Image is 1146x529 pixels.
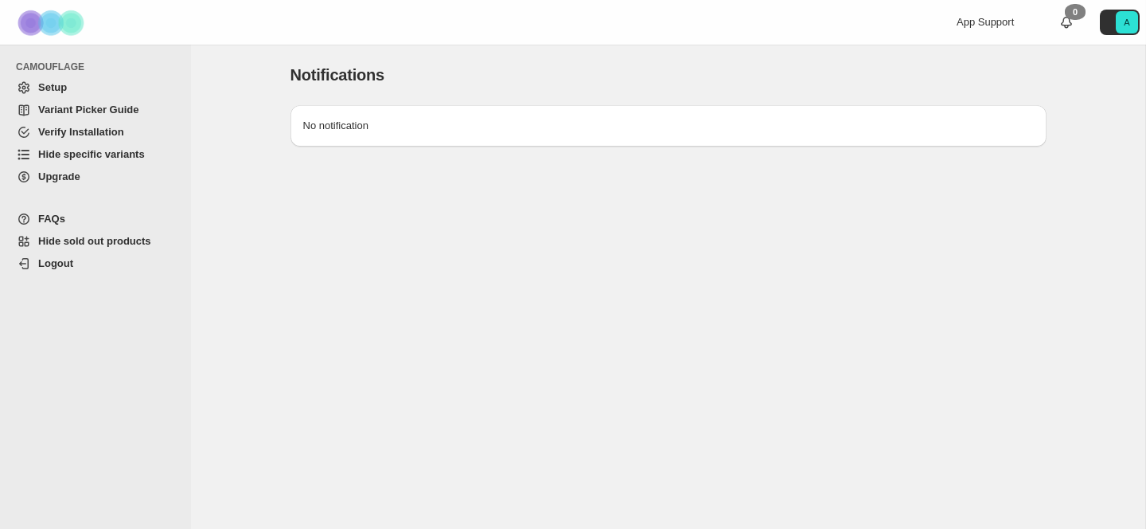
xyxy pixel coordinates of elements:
[13,1,92,45] img: Camouflage
[16,61,180,73] span: CAMOUFLAGE
[10,166,173,188] a: Upgrade
[1065,4,1086,20] div: 0
[1124,18,1130,27] text: A
[957,16,1014,28] span: App Support
[290,66,385,84] span: Notifications
[10,99,173,121] a: Variant Picker Guide
[1058,14,1074,30] a: 0
[10,143,173,166] a: Hide specific variants
[10,121,173,143] a: Verify Installation
[38,170,80,182] span: Upgrade
[1116,11,1138,33] span: Avatar with initials A
[290,105,1047,147] div: No notification
[38,235,151,247] span: Hide sold out products
[10,76,173,99] a: Setup
[38,213,65,225] span: FAQs
[10,208,173,230] a: FAQs
[10,230,173,253] a: Hide sold out products
[38,104,138,116] span: Variant Picker Guide
[38,257,73,269] span: Logout
[38,81,67,93] span: Setup
[38,126,124,138] span: Verify Installation
[1100,10,1140,35] button: Avatar with initials A
[38,148,145,160] span: Hide specific variants
[10,253,173,275] a: Logout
